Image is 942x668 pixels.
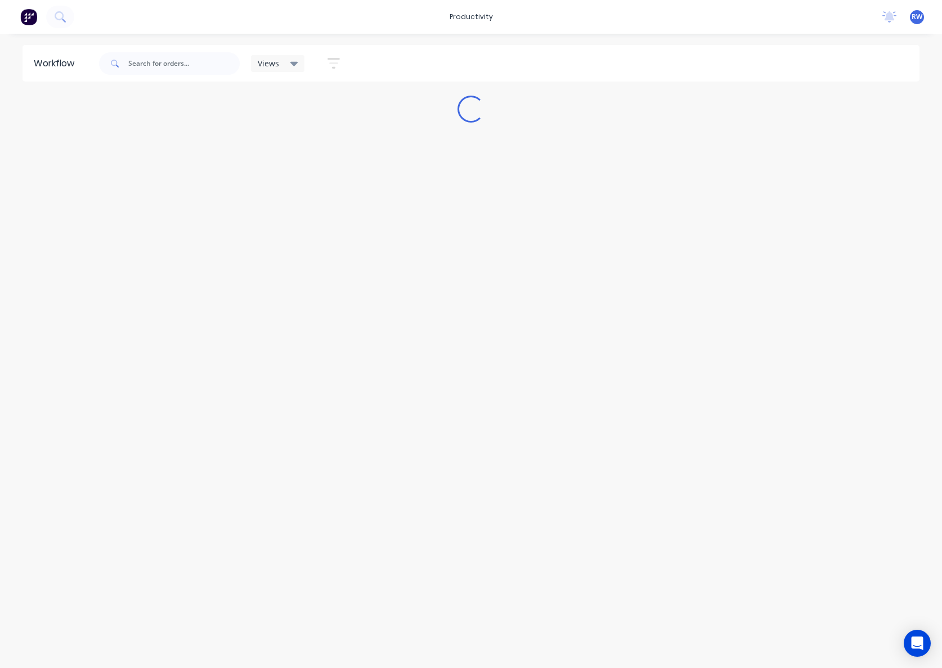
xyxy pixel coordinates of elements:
[34,57,80,70] div: Workflow
[128,52,240,75] input: Search for orders...
[20,8,37,25] img: Factory
[904,630,931,657] div: Open Intercom Messenger
[912,12,922,22] span: RW
[258,57,279,69] span: Views
[444,8,499,25] div: productivity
